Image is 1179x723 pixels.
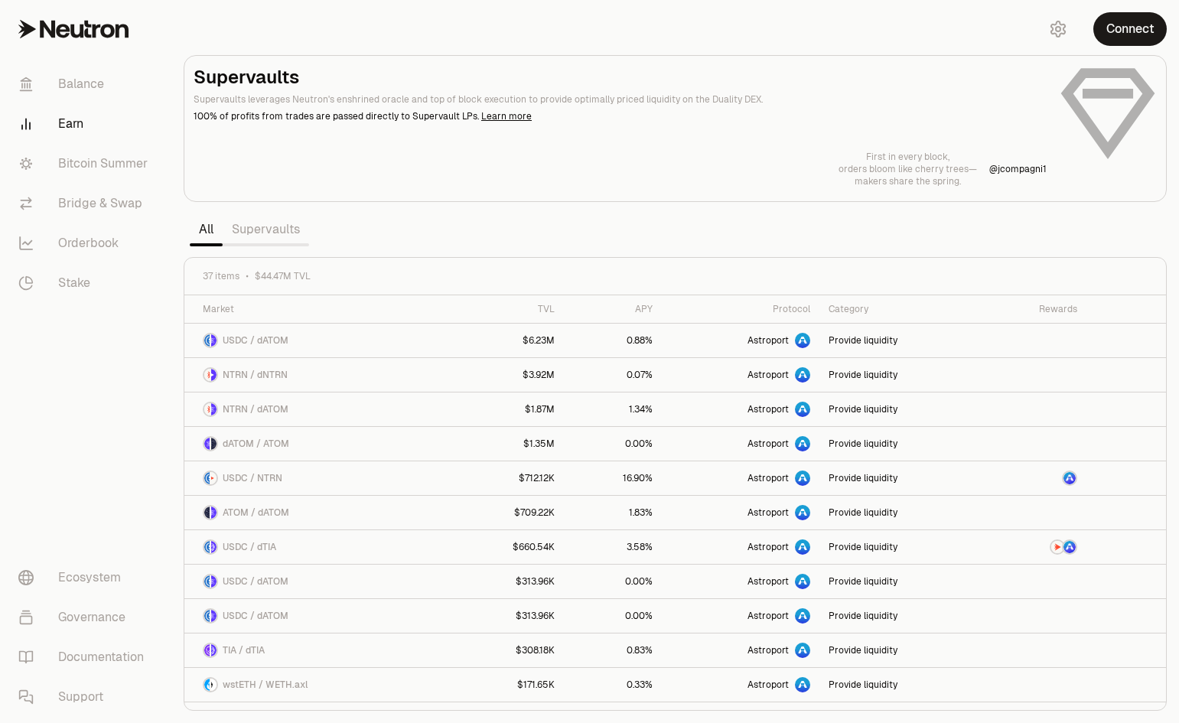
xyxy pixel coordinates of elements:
[223,438,289,450] span: dATOM / ATOM
[204,369,210,381] img: NTRN Logo
[211,403,217,415] img: dATOM Logo
[204,334,210,347] img: USDC Logo
[211,472,217,484] img: NTRN Logo
[194,109,1047,123] p: 100% of profits from trades are passed directly to Supervault LPs.
[6,598,165,637] a: Governance
[223,575,288,588] span: USDC / dATOM
[819,427,982,461] a: Provide liquidity
[747,679,789,691] span: Astroport
[1063,541,1076,553] img: ASTRO Logo
[451,427,564,461] a: $1.35M
[747,644,789,656] span: Astroport
[184,427,451,461] a: dATOM LogoATOM LogodATOM / ATOM
[204,679,210,691] img: wstETH Logo
[451,633,564,667] a: $308.18K
[6,558,165,598] a: Ecosystem
[662,565,819,598] a: Astroport
[819,633,982,667] a: Provide liquidity
[989,163,1047,175] p: @ jcompagni1
[211,610,217,622] img: dATOM Logo
[204,644,210,656] img: TIA Logo
[451,461,564,495] a: $712.12K
[211,679,217,691] img: WETH.axl Logo
[747,403,789,415] span: Astroport
[564,392,662,426] a: 1.34%
[747,438,789,450] span: Astroport
[451,530,564,564] a: $660.54K
[1063,472,1076,484] img: ASTRO Logo
[991,303,1077,315] div: Rewards
[839,163,977,175] p: orders bloom like cherry trees—
[6,144,165,184] a: Bitcoin Summer
[662,496,819,529] a: Astroport
[839,175,977,187] p: makers share the spring.
[203,270,239,282] span: 37 items
[223,644,265,656] span: TIA / dTIA
[211,334,217,347] img: dATOM Logo
[573,303,653,315] div: APY
[223,369,288,381] span: NTRN / dNTRN
[564,668,662,702] a: 0.33%
[989,163,1047,175] a: @jcompagni1
[184,358,451,392] a: NTRN LogodNTRN LogoNTRN / dNTRN
[204,506,210,519] img: ATOM Logo
[747,575,789,588] span: Astroport
[662,461,819,495] a: Astroport
[211,438,217,450] img: ATOM Logo
[1093,12,1167,46] button: Connect
[451,358,564,392] a: $3.92M
[223,541,276,553] span: USDC / dTIA
[662,633,819,667] a: Astroport
[1051,541,1063,553] img: NTRN Logo
[982,530,1086,564] a: NTRN LogoASTRO Logo
[451,599,564,633] a: $313.96K
[819,530,982,564] a: Provide liquidity
[211,575,217,588] img: dATOM Logo
[6,104,165,144] a: Earn
[223,610,288,622] span: USDC / dATOM
[184,461,451,495] a: USDC LogoNTRN LogoUSDC / NTRN
[211,506,217,519] img: dATOM Logo
[451,565,564,598] a: $313.96K
[564,599,662,633] a: 0.00%
[662,427,819,461] a: Astroport
[184,324,451,357] a: USDC LogodATOM LogoUSDC / dATOM
[6,184,165,223] a: Bridge & Swap
[223,334,288,347] span: USDC / dATOM
[564,496,662,529] a: 1.83%
[204,541,210,553] img: USDC Logo
[662,358,819,392] a: Astroport
[564,565,662,598] a: 0.00%
[6,263,165,303] a: Stake
[819,324,982,357] a: Provide liquidity
[564,461,662,495] a: 16.90%
[204,575,210,588] img: USDC Logo
[819,392,982,426] a: Provide liquidity
[839,151,977,187] a: First in every block,orders bloom like cherry trees—makers share the spring.
[839,151,977,163] p: First in every block,
[184,530,451,564] a: USDC LogodTIA LogoUSDC / dTIA
[184,599,451,633] a: USDC LogodATOM LogoUSDC / dATOM
[184,496,451,529] a: ATOM LogodATOM LogoATOM / dATOM
[204,610,210,622] img: USDC Logo
[982,461,1086,495] a: ASTRO Logo
[747,334,789,347] span: Astroport
[747,541,789,553] span: Astroport
[564,324,662,357] a: 0.88%
[6,677,165,717] a: Support
[223,472,282,484] span: USDC / NTRN
[223,403,288,415] span: NTRN / dATOM
[6,637,165,677] a: Documentation
[255,270,311,282] span: $44.47M TVL
[819,565,982,598] a: Provide liquidity
[6,64,165,104] a: Balance
[461,303,555,315] div: TVL
[6,223,165,263] a: Orderbook
[223,214,309,245] a: Supervaults
[211,369,217,381] img: dNTRN Logo
[184,633,451,667] a: TIA LogodTIA LogoTIA / dTIA
[819,358,982,392] a: Provide liquidity
[194,93,1047,106] p: Supervaults leverages Neutron's enshrined oracle and top of block execution to provide optimally ...
[819,496,982,529] a: Provide liquidity
[564,633,662,667] a: 0.83%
